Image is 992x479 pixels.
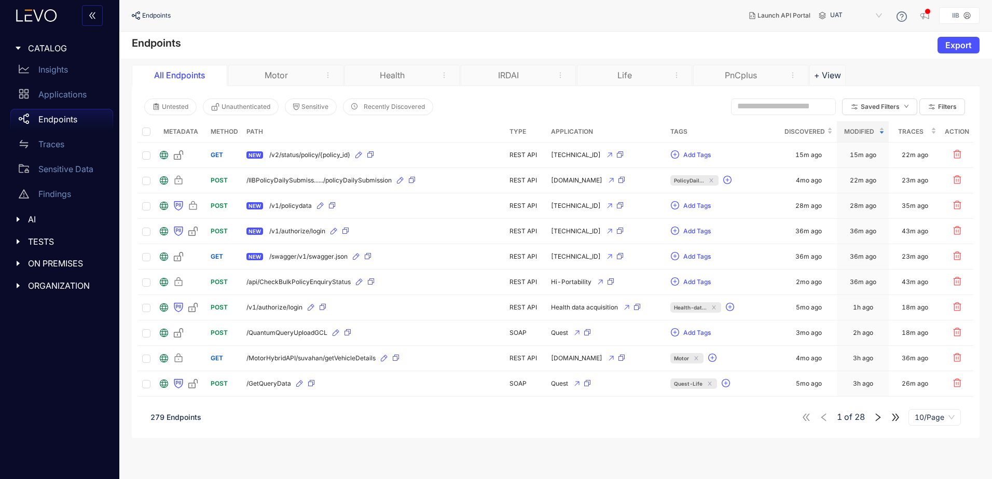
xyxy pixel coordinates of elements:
[902,177,928,184] div: 23m ago
[708,178,715,183] span: close
[722,379,730,388] span: plus-circle
[246,329,327,336] span: /QuantumQueryUploadGCL
[551,228,601,235] span: [TECHNICAL_ID]
[15,45,22,52] span: caret-right
[757,12,810,19] span: Launch API Portal
[893,126,929,137] span: Traces
[723,172,736,189] button: plus-circle
[211,354,223,362] span: GET
[670,248,711,265] button: plus-circleAdd Tags
[551,278,591,286] span: Hi-Portability
[269,202,312,209] span: /v1/policydata
[723,176,732,185] span: plus-circle
[586,71,664,80] div: Life
[850,202,876,209] div: 28m ago
[211,379,228,387] span: POST
[28,259,105,268] span: ON PREMISES
[132,37,181,49] h4: Endpoints
[683,228,711,235] span: Add Tags
[710,305,718,310] span: close
[10,84,113,109] a: Applications
[435,71,453,80] button: remove
[671,227,679,236] span: plus-circle
[28,215,105,224] span: AI
[19,189,29,199] span: warning
[38,139,64,149] p: Traces
[902,329,928,336] div: 18m ago
[668,71,685,80] button: remove
[673,72,680,79] span: more
[671,277,679,287] span: plus-circle
[211,176,228,184] span: POST
[211,151,223,159] span: GET
[904,104,909,109] span: down
[142,12,171,19] span: Endpoints
[38,90,87,99] p: Applications
[861,103,900,110] span: Saved Filters
[6,231,113,252] div: TESTS
[6,252,113,274] div: ON PREMISES
[671,328,679,337] span: plus-circle
[674,302,707,313] span: Health-dat...
[150,413,201,421] span: 279 Endpoints
[670,198,711,214] button: plus-circleAdd Tags
[693,356,700,361] span: close
[796,304,822,311] div: 5mo ago
[351,103,357,110] span: clock-circle
[28,44,105,53] span: CATALOG
[725,299,739,316] button: plus-circle
[683,151,711,159] span: Add Tags
[784,71,802,80] button: remove
[683,202,711,209] span: Add Tags
[38,65,68,74] p: Insights
[671,201,679,210] span: plus-circle
[144,98,197,115] button: Untested
[38,164,93,174] p: Sensitive Data
[206,121,242,143] th: Method
[919,98,965,115] button: Filters
[850,253,876,260] div: 36m ago
[726,303,734,312] span: plus-circle
[809,65,846,86] button: Add tab
[15,216,22,223] span: caret-right
[15,260,22,267] span: caret-right
[902,253,928,260] div: 23m ago
[470,71,547,80] div: IRDAI
[38,189,71,199] p: Findings
[670,223,711,239] button: plus-circleAdd Tags
[683,329,711,336] span: Add Tags
[889,121,941,143] th: Traces
[670,274,711,290] button: plus-circleAdd Tags
[952,12,959,19] p: IIB
[830,7,884,24] span: UAT
[509,177,543,184] div: REST API
[706,381,713,386] span: close
[551,177,602,184] span: [DOMAIN_NAME]
[509,380,543,387] div: SOAP
[850,151,876,159] div: 15m ago
[509,151,543,159] div: REST API
[211,278,228,286] span: POST
[10,59,113,84] a: Insights
[269,253,348,260] span: /swagger/v1/swagger.json
[873,413,883,422] span: right
[902,304,928,311] div: 18m ago
[670,325,711,341] button: plus-circleAdd Tags
[211,227,228,235] span: POST
[222,103,270,110] span: Unauthenticated
[509,329,543,336] div: SOAP
[552,71,569,80] button: remove
[440,72,448,79] span: more
[324,72,332,79] span: more
[674,175,704,186] span: PolicyDail...
[343,98,433,115] button: clock-circleRecently Discovered
[246,151,263,159] span: NEW
[902,202,928,209] div: 35m ago
[671,252,679,261] span: plus-circle
[853,304,873,311] div: 1h ago
[509,253,543,260] div: REST API
[505,121,547,143] th: Type
[10,184,113,208] a: Findings
[88,11,97,21] span: double-left
[784,126,825,137] span: Discovered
